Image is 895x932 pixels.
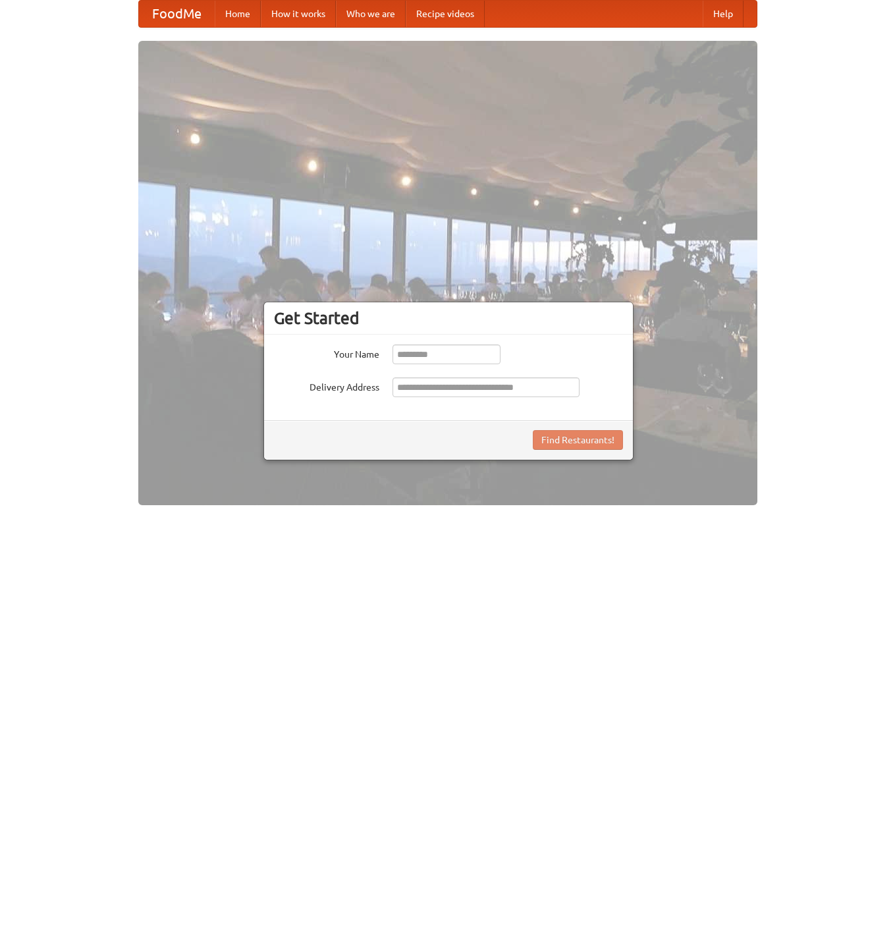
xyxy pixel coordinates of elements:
[336,1,406,27] a: Who we are
[261,1,336,27] a: How it works
[274,377,379,394] label: Delivery Address
[406,1,485,27] a: Recipe videos
[215,1,261,27] a: Home
[533,430,623,450] button: Find Restaurants!
[274,344,379,361] label: Your Name
[703,1,744,27] a: Help
[139,1,215,27] a: FoodMe
[274,308,623,328] h3: Get Started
